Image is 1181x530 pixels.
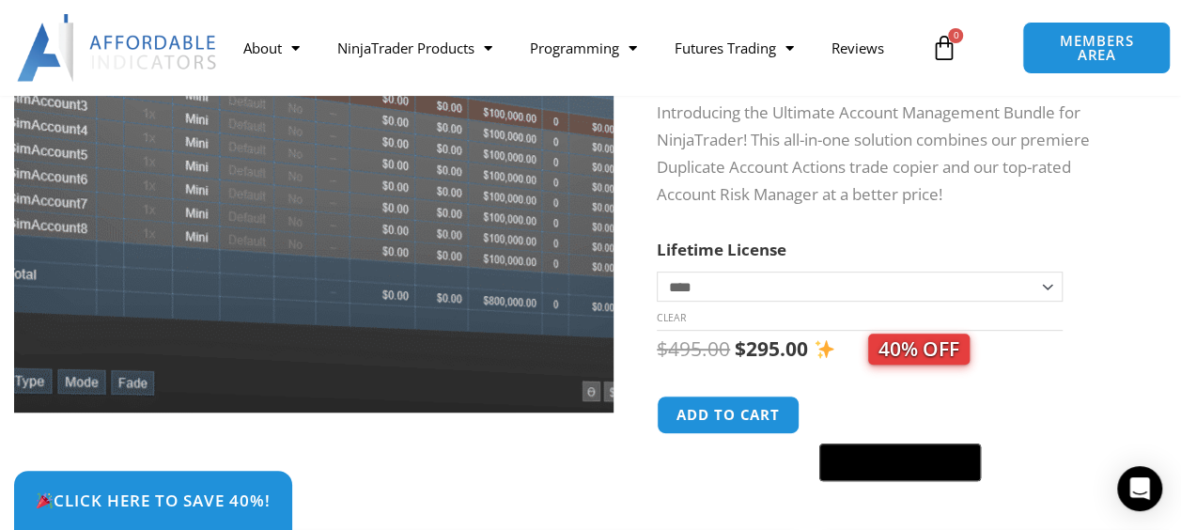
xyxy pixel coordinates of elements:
[17,14,219,82] img: LogoAI | Affordable Indicators – NinjaTrader
[657,239,786,260] label: Lifetime License
[735,335,808,362] bdi: 295.00
[319,26,511,70] a: NinjaTrader Products
[657,396,800,434] button: Add to cart
[657,100,1134,209] p: Introducing the Ultimate Account Management Bundle for NinjaTrader! This all-in-one solution comb...
[657,335,730,362] bdi: 495.00
[813,26,903,70] a: Reviews
[735,335,746,362] span: $
[656,26,813,70] a: Futures Trading
[36,492,271,508] span: Click Here to save 40%!
[14,471,292,530] a: 🎉Click Here to save 40%!
[819,444,981,481] button: Buy with GPay
[815,339,834,359] img: ✨
[225,26,922,70] nav: Menu
[868,334,970,365] span: 40% OFF
[657,335,668,362] span: $
[816,393,985,438] iframe: Secure express checkout frame
[1117,466,1162,511] div: Open Intercom Messenger
[225,26,319,70] a: About
[657,311,686,324] a: Clear options
[37,492,53,508] img: 🎉
[948,28,963,43] span: 0
[902,21,985,75] a: 0
[511,26,656,70] a: Programming
[1022,22,1171,74] a: MEMBERS AREA
[1042,34,1151,62] span: MEMBERS AREA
